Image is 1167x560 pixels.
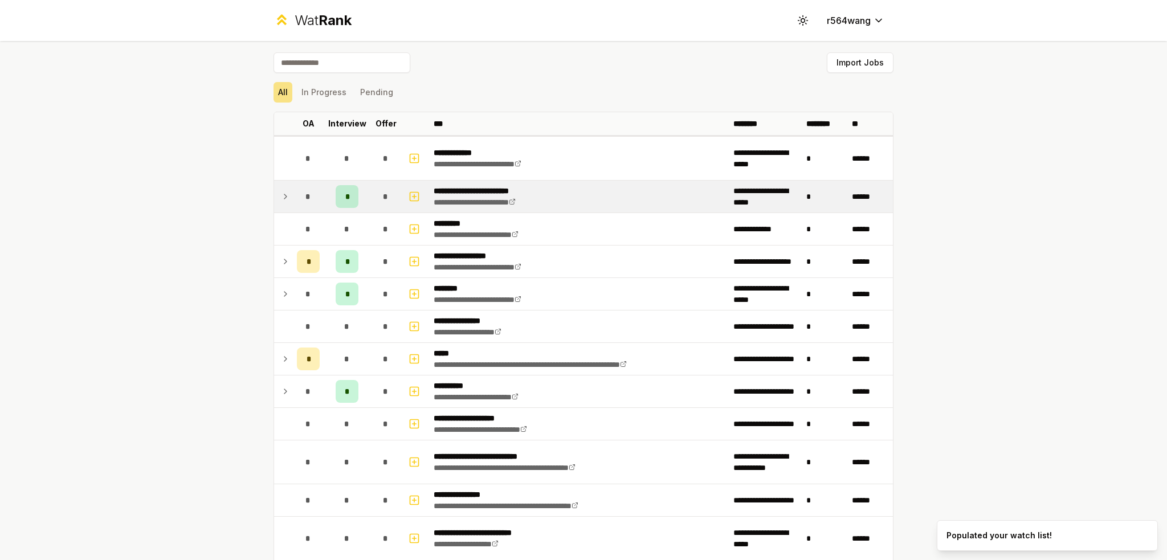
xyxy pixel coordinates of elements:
button: All [274,82,292,103]
span: Rank [319,12,352,28]
p: Offer [376,118,397,129]
button: Import Jobs [827,52,893,73]
div: Wat [295,11,352,30]
p: OA [303,118,315,129]
button: Pending [356,82,398,103]
a: WatRank [274,11,352,30]
div: Populated your watch list! [946,530,1052,541]
button: In Progress [297,82,351,103]
button: r564wang [818,10,893,31]
span: r564wang [827,14,871,27]
p: Interview [328,118,366,129]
